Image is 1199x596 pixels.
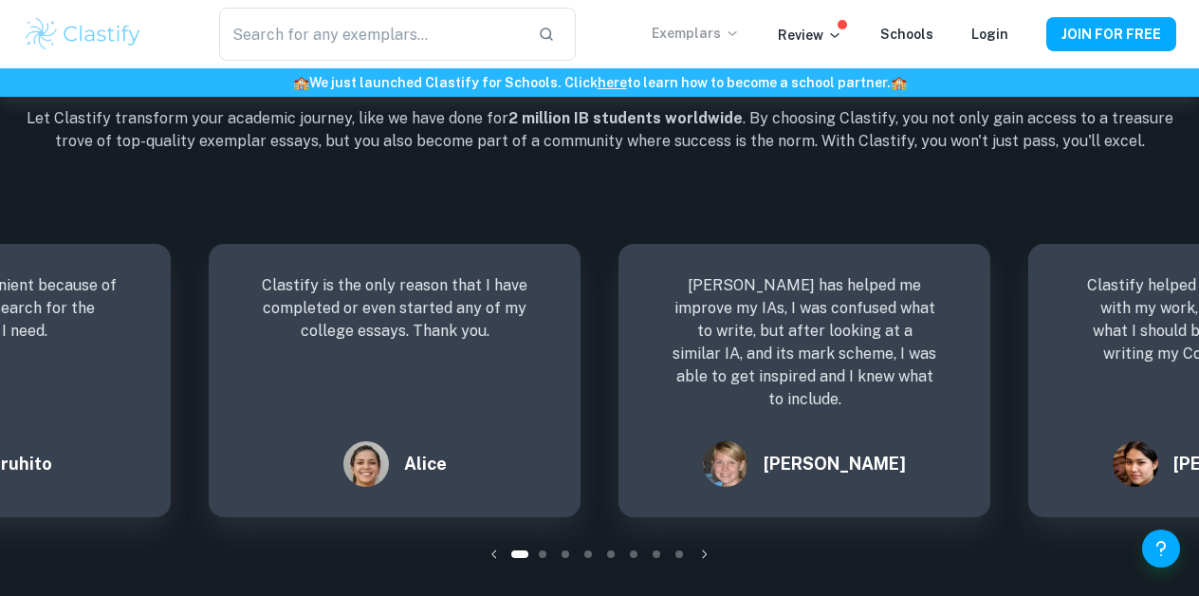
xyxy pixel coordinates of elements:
p: Let Clastify transform your academic journey, like we have done for . By choosing Clastify, you n... [23,107,1176,153]
input: Search for any exemplars... [219,8,522,61]
h6: Alice [404,451,447,477]
h6: [PERSON_NAME] [764,451,906,477]
p: Exemplars [652,23,740,44]
p: [PERSON_NAME] has helped me improve my IAs, I was confused what to write, but after looking at a ... [672,274,937,411]
button: Help and Feedback [1142,530,1180,568]
a: Schools [880,27,933,42]
img: Alice [343,441,389,487]
span: 🏫 [293,75,309,90]
img: Liza [703,441,748,487]
img: Clastify logo [23,15,143,53]
b: 2 million IB students worldwide [508,109,743,127]
a: Login [971,27,1008,42]
span: 🏫 [891,75,907,90]
a: here [598,75,627,90]
p: Clastify is the only reason that I have completed or even started any of my college essays. Thank... [262,274,527,343]
p: Review [778,25,842,46]
img: Akiko [1113,441,1158,487]
h6: We just launched Clastify for Schools. Click to learn how to become a school partner. [4,72,1195,93]
button: JOIN FOR FREE [1046,17,1176,51]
